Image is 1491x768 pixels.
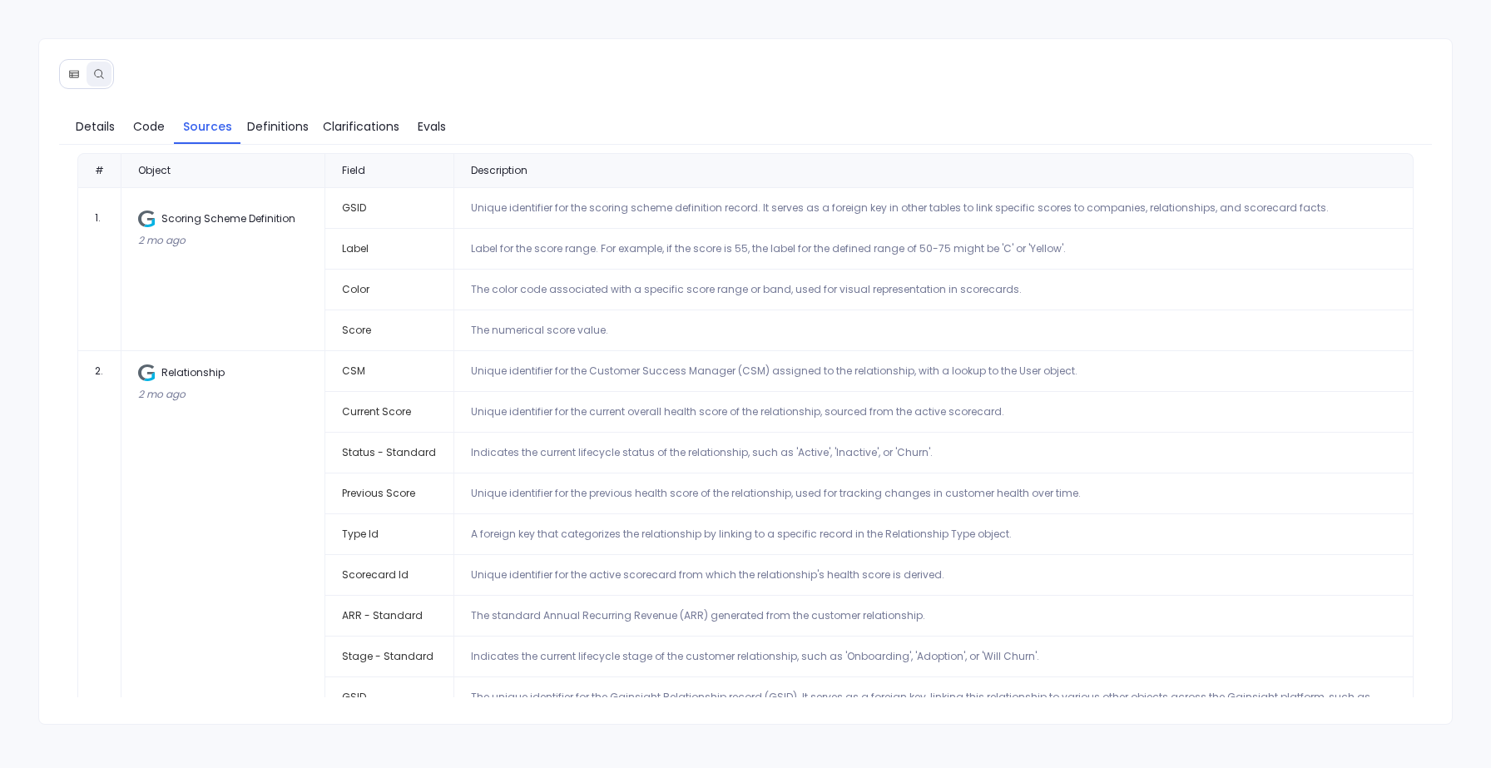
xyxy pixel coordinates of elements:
[138,211,308,227] div: Scoring Scheme Definition
[454,677,1414,731] td: The unique identifier for the Gainsight Relationship record (GSID). It serves as a foreign key, l...
[325,270,454,310] td: Color
[325,188,454,229] td: GSID
[325,555,454,596] td: Scorecard Id
[138,388,308,401] div: 2 mo ago
[325,514,454,555] td: Type Id
[325,229,454,270] td: Label
[454,514,1414,555] td: A foreign key that categorizes the relationship by linking to a specific record in the Relationsh...
[454,637,1414,677] td: Indicates the current lifecycle stage of the customer relationship, such as 'Onboarding', 'Adopti...
[325,310,454,351] td: Score
[77,153,121,188] div: #
[95,211,101,225] span: 1 .
[454,270,1414,310] td: The color code associated with a specific score range or band, used for visual representation in ...
[325,473,454,514] td: Previous Score
[454,596,1414,637] td: The standard Annual Recurring Revenue (ARR) generated from the customer relationship.
[325,351,454,392] td: CSM
[454,433,1414,473] td: Indicates the current lifecycle status of the relationship, such as 'Active', 'Inactive', or 'Chu...
[454,153,1414,188] div: Description
[454,351,1414,392] td: Unique identifier for the Customer Success Manager (CSM) assigned to the relationship, with a loo...
[325,433,454,473] td: Status - Standard
[454,310,1414,351] td: The numerical score value.
[325,637,454,677] td: Stage - Standard
[454,229,1414,270] td: Label for the score range. For example, if the score is 55, the label for the defined range of 50...
[183,117,232,136] span: Sources
[454,473,1414,514] td: Unique identifier for the previous health score of the relationship, used for tracking changes in...
[121,153,325,188] div: Object
[454,188,1414,229] td: Unique identifier for the scoring scheme definition record. It serves as a foreign key in other t...
[138,234,308,247] div: 2 mo ago
[325,677,454,731] td: GSID
[95,364,103,378] span: 2 .
[323,117,399,136] span: Clarifications
[325,392,454,433] td: Current Score
[247,117,309,136] span: Definitions
[454,555,1414,596] td: Unique identifier for the active scorecard from which the relationship's health score is derived.
[454,392,1414,433] td: Unique identifier for the current overall health score of the relationship, sourced from the acti...
[138,364,308,381] div: Relationship
[325,153,454,188] div: Field
[76,117,115,136] span: Details
[325,596,454,637] td: ARR - Standard
[418,117,446,136] span: Evals
[133,117,165,136] span: Code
